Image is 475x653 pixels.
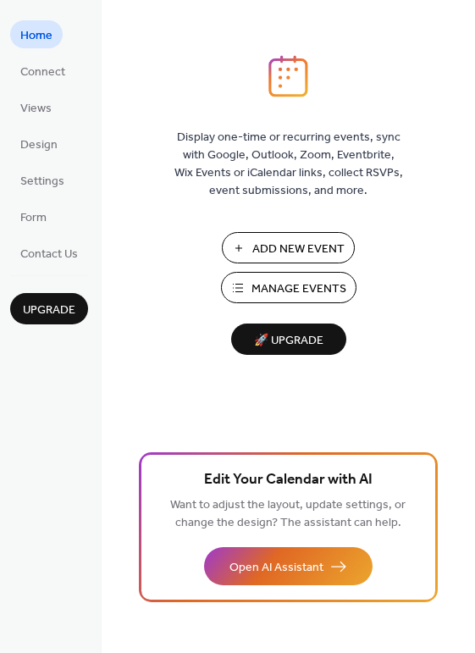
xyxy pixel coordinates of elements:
[252,241,345,258] span: Add New Event
[20,246,78,263] span: Contact Us
[241,329,336,352] span: 🚀 Upgrade
[251,280,346,298] span: Manage Events
[222,232,355,263] button: Add New Event
[20,173,64,191] span: Settings
[10,239,88,267] a: Contact Us
[10,202,57,230] a: Form
[170,494,406,534] span: Want to adjust the layout, update settings, or change the design? The assistant can help.
[221,272,356,303] button: Manage Events
[10,57,75,85] a: Connect
[231,324,346,355] button: 🚀 Upgrade
[20,136,58,154] span: Design
[229,559,323,577] span: Open AI Assistant
[204,547,373,585] button: Open AI Assistant
[20,209,47,227] span: Form
[10,130,68,158] a: Design
[10,93,62,121] a: Views
[174,129,403,200] span: Display one-time or recurring events, sync with Google, Outlook, Zoom, Eventbrite, Wix Events or ...
[10,166,75,194] a: Settings
[20,100,52,118] span: Views
[20,27,52,45] span: Home
[268,55,307,97] img: logo_icon.svg
[10,20,63,48] a: Home
[23,302,75,319] span: Upgrade
[10,293,88,324] button: Upgrade
[20,64,65,81] span: Connect
[204,468,373,492] span: Edit Your Calendar with AI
